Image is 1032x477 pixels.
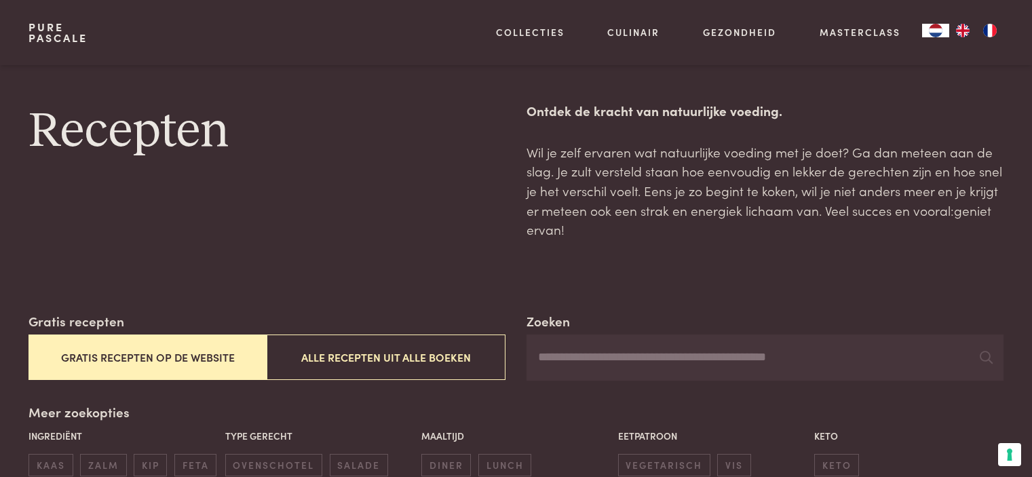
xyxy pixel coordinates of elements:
[949,24,976,37] a: EN
[820,25,900,39] a: Masterclass
[618,429,807,443] p: Eetpatroon
[922,24,949,37] div: Language
[28,454,73,476] span: kaas
[527,101,782,119] strong: Ontdek de kracht van natuurlijke voeding.
[703,25,776,39] a: Gezondheid
[976,24,1004,37] a: FR
[28,22,88,43] a: PurePascale
[134,454,167,476] span: kip
[527,142,1003,240] p: Wil je zelf ervaren wat natuurlijke voeding met je doet? Ga dan meteen aan de slag. Je zult verst...
[28,429,218,443] p: Ingrediënt
[28,335,267,380] button: Gratis recepten op de website
[478,454,531,476] span: lunch
[607,25,660,39] a: Culinair
[922,24,949,37] a: NL
[267,335,505,380] button: Alle recepten uit alle boeken
[330,454,388,476] span: salade
[922,24,1004,37] aside: Language selected: Nederlands
[949,24,1004,37] ul: Language list
[80,454,126,476] span: zalm
[225,454,322,476] span: ovenschotel
[527,311,570,331] label: Zoeken
[998,443,1021,466] button: Uw voorkeuren voor toestemming voor trackingtechnologieën
[814,429,1004,443] p: Keto
[496,25,565,39] a: Collecties
[421,454,471,476] span: diner
[174,454,216,476] span: feta
[421,429,611,443] p: Maaltijd
[814,454,859,476] span: keto
[618,454,710,476] span: vegetarisch
[225,429,415,443] p: Type gerecht
[717,454,750,476] span: vis
[28,101,505,162] h1: Recepten
[28,311,124,331] label: Gratis recepten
